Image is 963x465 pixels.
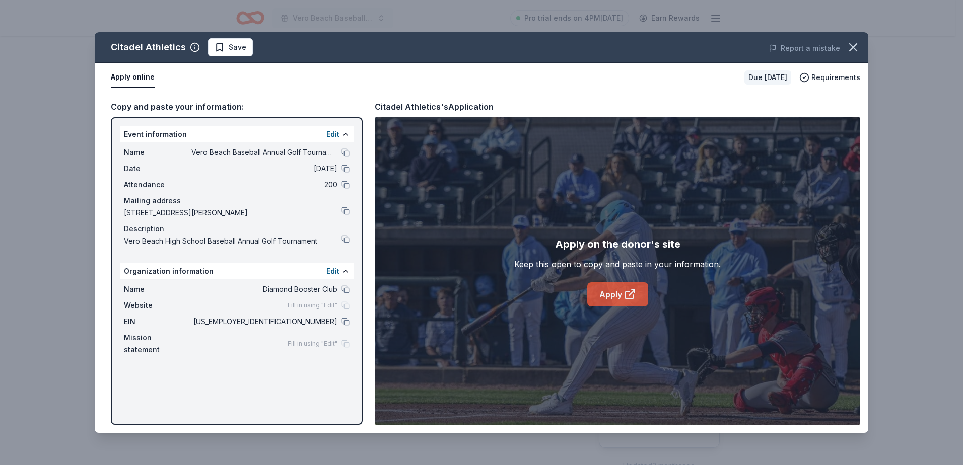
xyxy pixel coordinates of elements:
[375,100,494,113] div: Citadel Athletics's Application
[208,38,253,56] button: Save
[587,282,648,306] a: Apply
[124,146,191,159] span: Name
[124,235,341,247] span: Vero Beach High School Baseball Annual Golf Tournament
[124,207,341,219] span: [STREET_ADDRESS][PERSON_NAME]
[769,42,840,54] button: Report a mistake
[191,316,337,328] span: [US_EMPLOYER_IDENTIFICATION_NUMBER]
[191,146,337,159] span: Vero Beach Baseball Annual Golf Tournament
[191,163,337,175] span: [DATE]
[124,179,191,191] span: Attendance
[124,316,191,328] span: EIN
[191,179,337,191] span: 200
[120,126,354,142] div: Event information
[111,100,363,113] div: Copy and paste your information:
[124,332,191,356] span: Mission statement
[124,163,191,175] span: Date
[111,67,155,88] button: Apply online
[288,340,337,348] span: Fill in using "Edit"
[811,71,860,84] span: Requirements
[326,128,339,140] button: Edit
[514,258,721,270] div: Keep this open to copy and paste in your information.
[124,283,191,295] span: Name
[288,301,337,309] span: Fill in using "Edit"
[111,39,186,55] div: Citadel Athletics
[120,263,354,279] div: Organization information
[555,236,680,252] div: Apply on the donor's site
[744,70,791,85] div: Due [DATE]
[124,299,191,312] span: Website
[799,71,860,84] button: Requirements
[191,283,337,295] span: Diamond Booster Club
[124,195,350,207] div: Mailing address
[229,41,246,53] span: Save
[124,223,350,235] div: Description
[326,265,339,277] button: Edit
